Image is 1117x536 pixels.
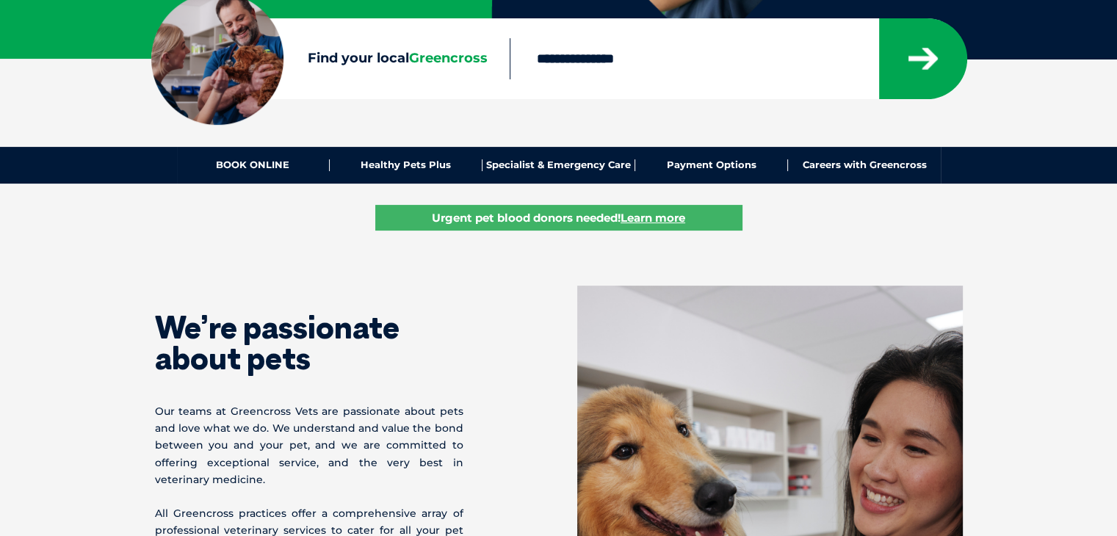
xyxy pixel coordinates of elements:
span: Greencross [409,50,488,66]
a: Urgent pet blood donors needed!Learn more [375,205,742,231]
a: Specialist & Emergency Care [482,159,635,171]
p: Our teams at Greencross Vets are passionate about pets and love what we do. We understand and val... [155,403,463,488]
a: Healthy Pets Plus [330,159,482,171]
label: Find your local [151,48,510,70]
a: Careers with Greencross [788,159,940,171]
h1: We’re passionate about pets [155,312,463,374]
u: Learn more [621,211,685,225]
a: Payment Options [635,159,788,171]
a: BOOK ONLINE [177,159,330,171]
